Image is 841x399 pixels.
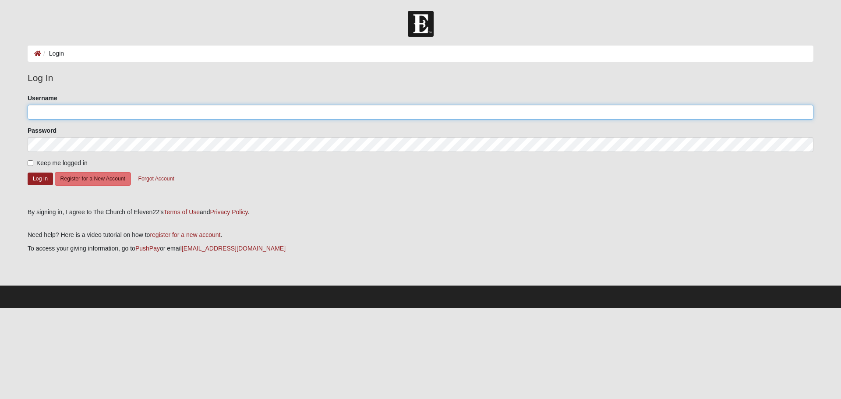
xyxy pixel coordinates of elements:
legend: Log In [28,71,813,85]
div: By signing in, I agree to The Church of Eleven22's and . [28,208,813,217]
a: Privacy Policy [210,208,247,215]
button: Log In [28,173,53,185]
p: Need help? Here is a video tutorial on how to . [28,230,813,240]
li: Login [41,49,64,58]
button: Register for a New Account [55,172,131,186]
button: Forgot Account [133,172,180,186]
span: Keep me logged in [36,159,88,166]
a: Terms of Use [164,208,200,215]
img: Church of Eleven22 Logo [408,11,434,37]
a: [EMAIL_ADDRESS][DOMAIN_NAME] [182,245,286,252]
p: To access your giving information, go to or email [28,244,813,253]
input: Keep me logged in [28,160,33,166]
label: Username [28,94,57,102]
a: PushPay [135,245,160,252]
a: register for a new account [150,231,220,238]
label: Password [28,126,57,135]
